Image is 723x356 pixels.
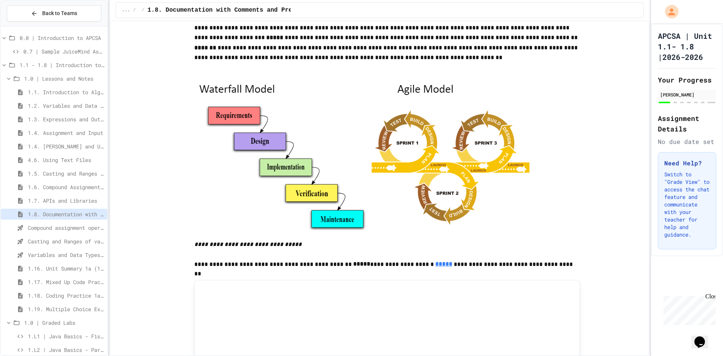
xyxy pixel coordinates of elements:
[28,210,104,218] span: 1.8. Documentation with Comments and Preconditions
[23,47,104,55] span: 0.7 | Sample JuiceMind Assignment - [GEOGRAPHIC_DATA]
[133,7,136,13] span: /
[28,142,104,150] span: 1.4. [PERSON_NAME] and User Input
[3,3,52,48] div: Chat with us now!Close
[660,293,715,325] iframe: chat widget
[28,102,104,110] span: 1.2. Variables and Data Types
[28,115,104,123] span: 1.3. Expressions and Output [New]
[142,7,145,13] span: /
[20,34,104,42] span: 0.0 | Introduction to APCSA
[28,170,104,177] span: 1.5. Casting and Ranges of Values
[28,237,104,245] span: Casting and Ranges of variables - Quiz
[28,332,104,340] span: 1.L1 | Java Basics - Fish Lab
[148,6,328,15] span: 1.8. Documentation with Comments and Preconditions
[691,326,715,348] iframe: chat widget
[28,305,104,313] span: 1.19. Multiple Choice Exercises for Unit 1a (1.1-1.6)
[28,224,104,232] span: Compound assignment operators - Quiz
[28,278,104,286] span: 1.17. Mixed Up Code Practice 1.1-1.6
[658,31,716,62] h1: APCSA | Unit 1.1- 1.8 |2026-2026
[7,5,101,21] button: Back to Teams
[28,346,104,354] span: 1.L2 | Java Basics - Paragraphs Lab
[24,319,104,327] span: 1.0 | Graded Labs
[28,251,104,259] span: Variables and Data Types - Quiz
[658,137,716,146] div: No due date set
[664,159,710,168] h3: Need Help?
[20,61,104,69] span: 1.1 - 1.8 | Introduction to Java
[658,75,716,85] h2: Your Progress
[28,183,104,191] span: 1.6. Compound Assignment Operators
[28,156,104,164] span: 4.6. Using Text Files
[42,9,77,17] span: Back to Teams
[664,171,710,238] p: Switch to "Grade View" to access the chat feature and communicate with your teacher for help and ...
[28,292,104,299] span: 1.18. Coding Practice 1a (1.1-1.6)
[28,129,104,137] span: 1.4. Assignment and Input
[28,264,104,272] span: 1.16. Unit Summary 1a (1.1-1.6)
[658,113,716,134] h2: Assignment Details
[24,75,104,83] span: 1.0 | Lessons and Notes
[28,88,104,96] span: 1.1. Introduction to Algorithms, Programming, and Compilers
[660,91,714,98] div: [PERSON_NAME]
[28,197,104,205] span: 1.7. APIs and Libraries
[657,3,680,20] div: My Account
[122,7,130,13] span: ...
